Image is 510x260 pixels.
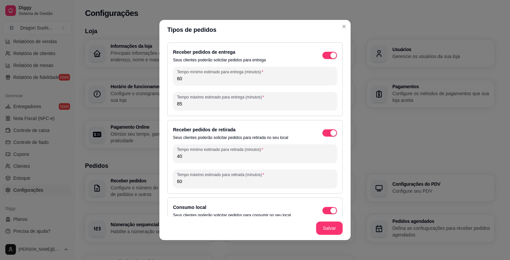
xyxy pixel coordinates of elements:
[173,49,235,55] label: Receber pedidos de entrega
[316,222,343,235] button: Salvar
[159,20,351,40] header: Tipos de pedidos
[173,127,235,132] label: Receber pedidos de retirada
[339,21,349,32] button: Close
[173,135,288,140] p: Seus clientes poderão solicitar pedidos para retirada no seu local
[177,69,265,75] label: Tempo mínimo estimado para entrega (minutos)
[177,94,266,100] label: Tempo máximo estimado para entrega (minutos)
[173,213,291,218] p: Seus clientes poderão solicitar pedidos para consumir no seu local
[173,57,266,63] p: Seus clientes poderão solicitar pedidos para entrega
[177,100,333,107] input: Tempo máximo estimado para entrega (minutos)
[177,178,333,185] input: Tempo máximo estimado para retirada (minutos)
[177,153,333,160] input: Tempo mínimo estimado para retirada (minutos)
[177,147,265,152] label: Tempo mínimo estimado para retirada (minutos)
[177,172,266,177] label: Tempo máximo estimado para retirada (minutos)
[173,205,206,210] label: Consumo local
[177,75,333,82] input: Tempo mínimo estimado para entrega (minutos)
